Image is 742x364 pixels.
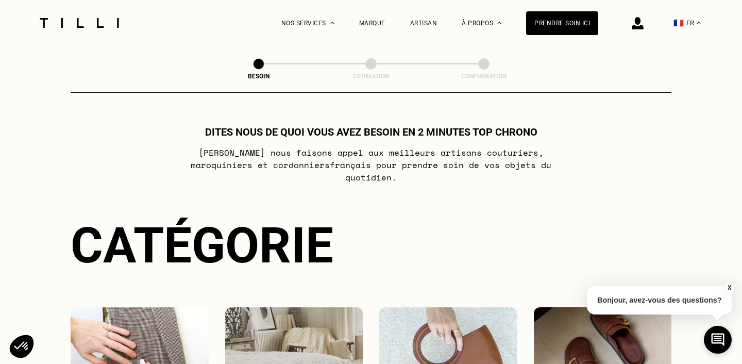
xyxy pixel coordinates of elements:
[432,73,535,80] div: Confirmation
[207,73,310,80] div: Besoin
[673,18,684,28] span: 🇫🇷
[205,126,537,138] h1: Dites nous de quoi vous avez besoin en 2 minutes top chrono
[697,22,701,24] img: menu déroulant
[526,11,598,35] a: Prendre soin ici
[632,17,644,29] img: icône connexion
[724,282,734,293] button: X
[359,20,385,27] a: Marque
[330,22,334,24] img: Menu déroulant
[497,22,501,24] img: Menu déroulant à propos
[319,73,423,80] div: Estimation
[36,18,123,28] img: Logo du service de couturière Tilli
[71,217,671,274] div: Catégorie
[410,20,437,27] a: Artisan
[587,286,732,315] p: Bonjour, avez-vous des questions?
[167,146,576,184] p: [PERSON_NAME] nous faisons appel aux meilleurs artisans couturiers , maroquiniers et cordonniers ...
